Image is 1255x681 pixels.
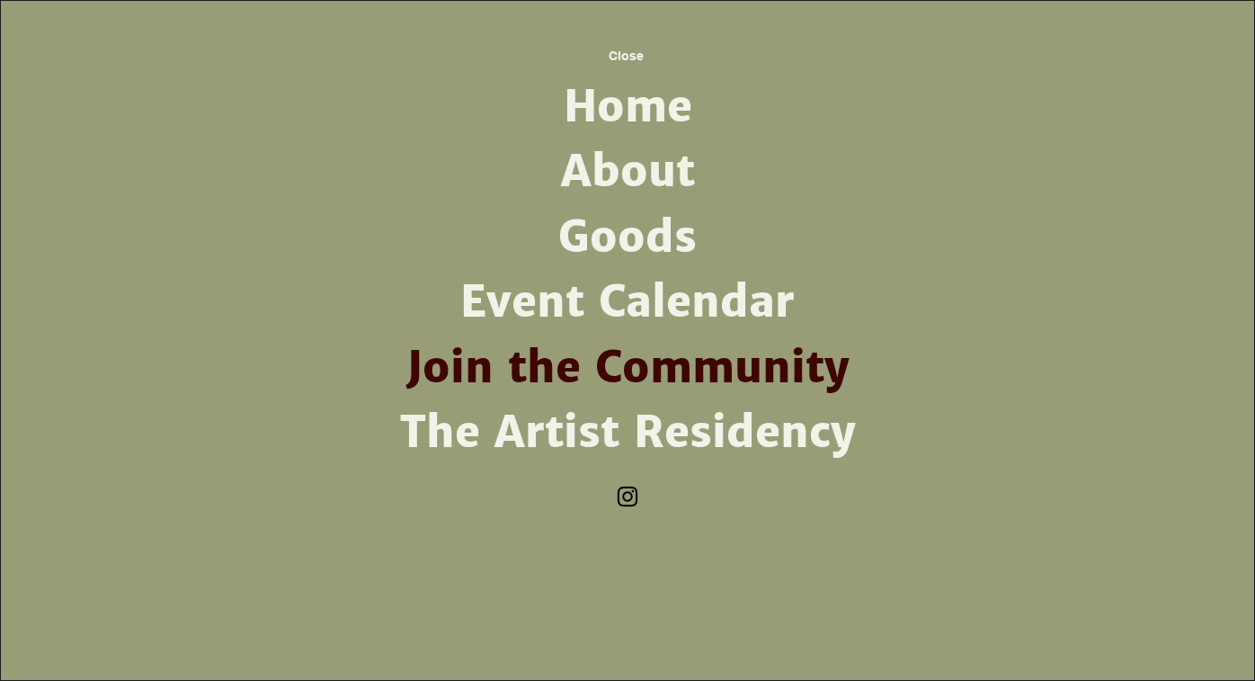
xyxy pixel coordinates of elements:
ul: Social Bar [614,483,641,510]
a: Event Calendar [393,270,862,335]
a: Home [393,75,862,139]
a: Goods [393,205,862,270]
img: Instagram [614,483,641,510]
span: Close [609,49,644,63]
nav: Site [393,75,862,465]
a: The Artist Residency [393,400,862,465]
a: About [393,139,862,204]
a: Join the Community [393,336,862,400]
button: Close [577,36,674,75]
